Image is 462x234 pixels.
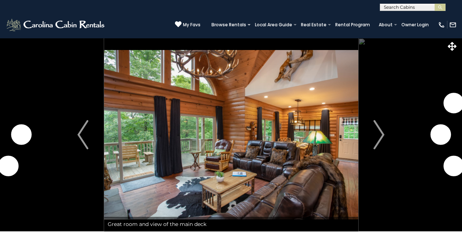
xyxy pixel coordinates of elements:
[5,18,107,32] img: White-1-2.png
[438,21,445,28] img: phone-regular-white.png
[297,20,330,30] a: Real Estate
[77,120,88,149] img: arrow
[62,38,104,231] button: Previous
[251,20,296,30] a: Local Area Guide
[375,20,396,30] a: About
[183,22,201,28] span: My Favs
[175,21,201,28] a: My Favs
[374,120,385,149] img: arrow
[332,20,374,30] a: Rental Program
[358,38,400,231] button: Next
[398,20,432,30] a: Owner Login
[104,217,358,231] div: Great room and view of the main deck
[449,21,457,28] img: mail-regular-white.png
[208,20,250,30] a: Browse Rentals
